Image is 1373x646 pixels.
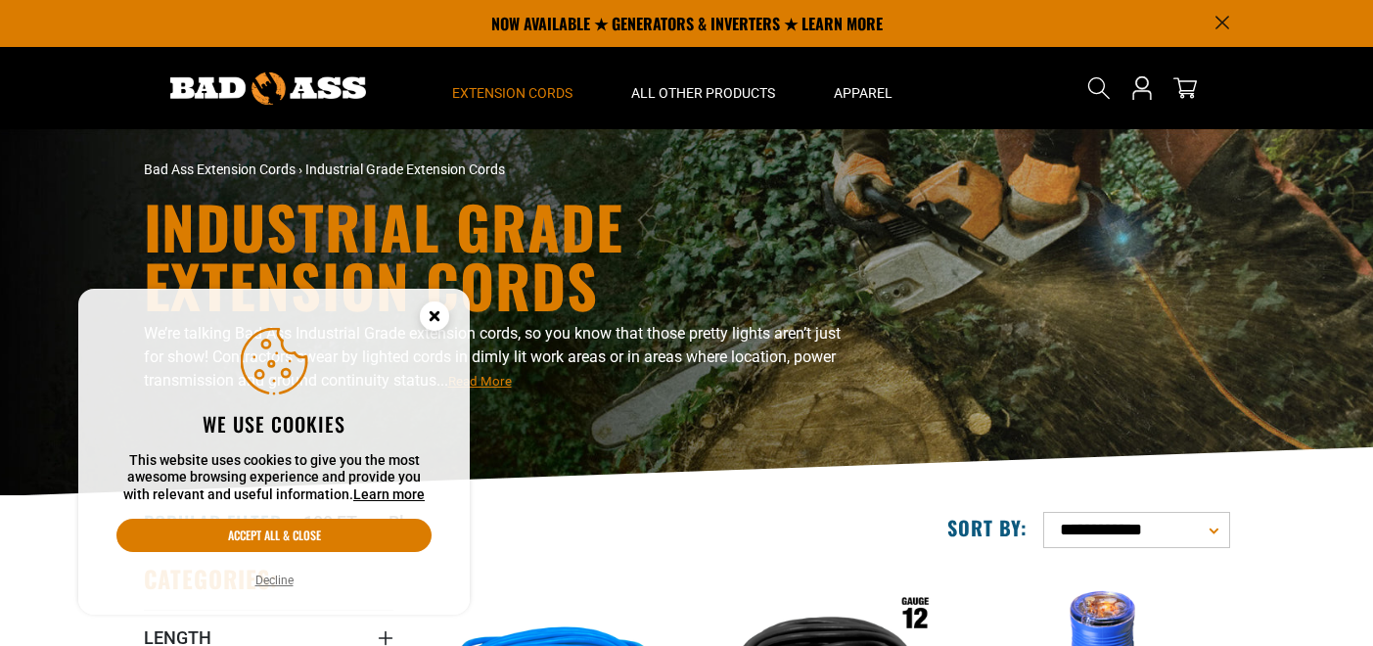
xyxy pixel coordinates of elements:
label: Sort by: [947,515,1028,540]
h2: We use cookies [116,411,432,437]
summary: Search [1083,72,1115,104]
span: Read More [448,374,512,389]
span: All Other Products [631,84,775,102]
p: We’re talking Bad Ass Industrial Grade extension cords, so you know that those pretty lights aren... [144,322,858,392]
aside: Cookie Consent [78,289,470,616]
summary: Extension Cords [423,47,602,129]
summary: All Other Products [602,47,804,129]
span: Industrial Grade Extension Cords [305,161,505,177]
a: Bad Ass Extension Cords [144,161,296,177]
summary: Apparel [804,47,922,129]
button: Decline [250,571,299,590]
span: Extension Cords [452,84,572,102]
h1: Industrial Grade Extension Cords [144,197,858,314]
button: Accept all & close [116,519,432,552]
a: Learn more [353,486,425,502]
p: This website uses cookies to give you the most awesome browsing experience and provide you with r... [116,452,432,504]
span: › [298,161,302,177]
nav: breadcrumbs [144,160,858,180]
img: Bad Ass Extension Cords [170,72,366,105]
span: Apparel [834,84,892,102]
